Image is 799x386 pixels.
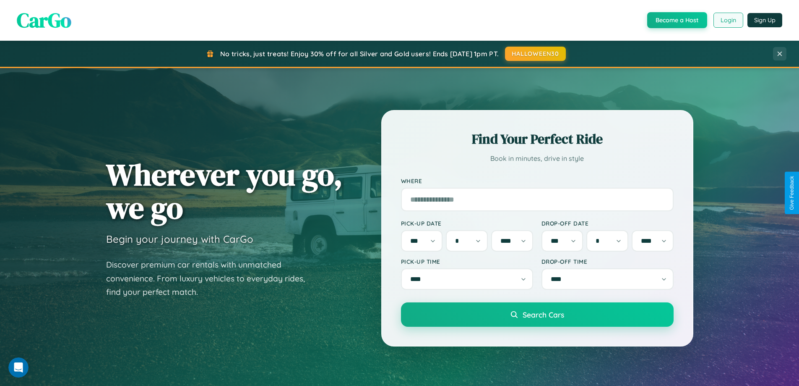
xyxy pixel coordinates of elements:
[713,13,743,28] button: Login
[401,258,533,265] label: Pick-up Time
[401,152,674,165] p: Book in minutes, drive in style
[106,158,343,224] h1: Wherever you go, we go
[401,130,674,148] h2: Find Your Perfect Ride
[541,220,674,227] label: Drop-off Date
[106,258,316,299] p: Discover premium car rentals with unmatched convenience. From luxury vehicles to everyday rides, ...
[541,258,674,265] label: Drop-off Time
[106,233,253,245] h3: Begin your journey with CarGo
[747,13,782,27] button: Sign Up
[401,220,533,227] label: Pick-up Date
[8,357,29,378] iframe: Intercom live chat
[505,47,566,61] button: HALLOWEEN30
[523,310,564,319] span: Search Cars
[401,177,674,184] label: Where
[17,6,71,34] span: CarGo
[220,50,499,58] span: No tricks, just treats! Enjoy 30% off for all Silver and Gold users! Ends [DATE] 1pm PT.
[647,12,707,28] button: Become a Host
[789,176,795,210] div: Give Feedback
[401,302,674,327] button: Search Cars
